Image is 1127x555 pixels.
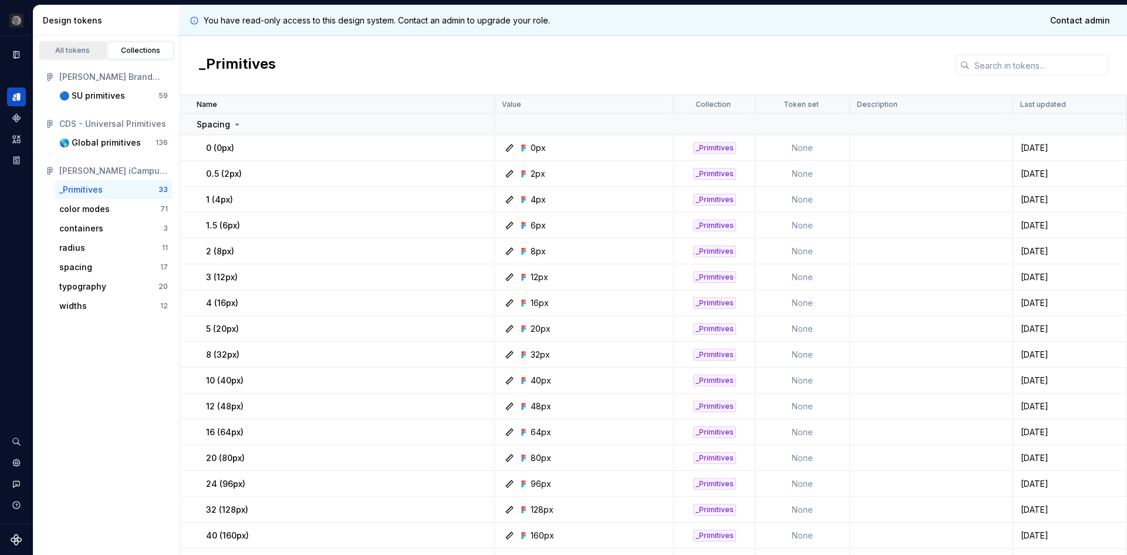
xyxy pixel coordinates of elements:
button: radius11 [55,238,173,257]
p: 1․5 (6px) [206,220,240,231]
div: 71 [160,204,168,214]
div: _Primitives [693,375,736,386]
a: Design tokens [7,88,26,106]
div: 🌎 Global primitives [59,137,141,149]
a: Settings [7,453,26,472]
div: _Primitives [693,271,736,283]
div: _Primitives [693,504,736,516]
div: 17 [160,263,168,272]
div: [DATE] [1014,142,1126,154]
div: 128px [531,504,554,516]
td: None [755,497,850,523]
p: Last updated [1020,100,1066,109]
p: Spacing [197,119,230,130]
a: Documentation [7,45,26,64]
a: Assets [7,130,26,149]
div: 0px [531,142,546,154]
div: [DATE] [1014,349,1126,361]
div: 32px [531,349,550,361]
div: _Primitives [693,478,736,490]
div: 59 [158,91,168,100]
a: Supernova Logo [11,534,22,546]
a: Components [7,109,26,127]
button: typography20 [55,277,173,296]
div: [DATE] [1014,271,1126,283]
div: 20px [531,323,551,335]
p: 0․5 (2px) [206,168,242,180]
div: 96px [531,478,551,490]
div: 33 [158,185,168,194]
button: containers3 [55,219,173,238]
div: Search ⌘K [7,432,26,451]
div: _Primitives [693,426,736,438]
div: _Primitives [693,530,736,541]
p: You have read-only access to this design system. Contact an admin to upgrade your role. [204,15,550,26]
p: 5 (20px) [206,323,239,335]
div: [DATE] [1014,426,1126,438]
td: None [755,419,850,445]
a: Contact admin [1042,10,1118,31]
div: widths [59,300,87,312]
p: 8 (32px) [206,349,239,361]
h2: _Primitives [199,55,276,76]
p: 16 (64px) [206,426,244,438]
div: 80px [531,452,551,464]
td: None [755,368,850,393]
td: None [755,290,850,316]
td: None [755,471,850,497]
div: _Primitives [693,220,736,231]
button: 🌎 Global primitives136 [55,133,173,152]
div: 2px [531,168,545,180]
div: 64px [531,426,551,438]
div: [PERSON_NAME] Brand Primitives [59,71,168,83]
td: None [755,445,850,471]
div: color modes [59,203,110,215]
td: None [755,238,850,264]
div: _Primitives [693,297,736,309]
div: _Primitives [693,349,736,361]
div: [DATE] [1014,401,1126,412]
div: _Primitives [693,142,736,154]
td: None [755,523,850,549]
div: containers [59,223,103,234]
td: None [755,213,850,238]
div: _Primitives [693,452,736,464]
span: Contact admin [1050,15,1110,26]
td: None [755,264,850,290]
a: widths12 [55,297,173,315]
div: 12px [531,271,548,283]
p: 40 (160px) [206,530,249,541]
div: 136 [156,138,168,147]
div: All tokens [43,46,102,55]
a: Storybook stories [7,151,26,170]
button: Contact support [7,475,26,493]
div: _Primitives [59,184,103,196]
p: 20 (80px) [206,452,245,464]
div: 🔵 SU primitives [59,90,125,102]
button: color modes71 [55,200,173,218]
div: Design tokens [43,15,175,26]
div: [DATE] [1014,168,1126,180]
button: spacing17 [55,258,173,277]
p: 12 (48px) [206,401,244,412]
p: Token set [784,100,819,109]
div: [DATE] [1014,504,1126,516]
div: spacing [59,261,92,273]
p: 3 (12px) [206,271,238,283]
button: _Primitives33 [55,180,173,199]
td: None [755,393,850,419]
div: 40px [531,375,551,386]
p: 24 (96px) [206,478,245,490]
